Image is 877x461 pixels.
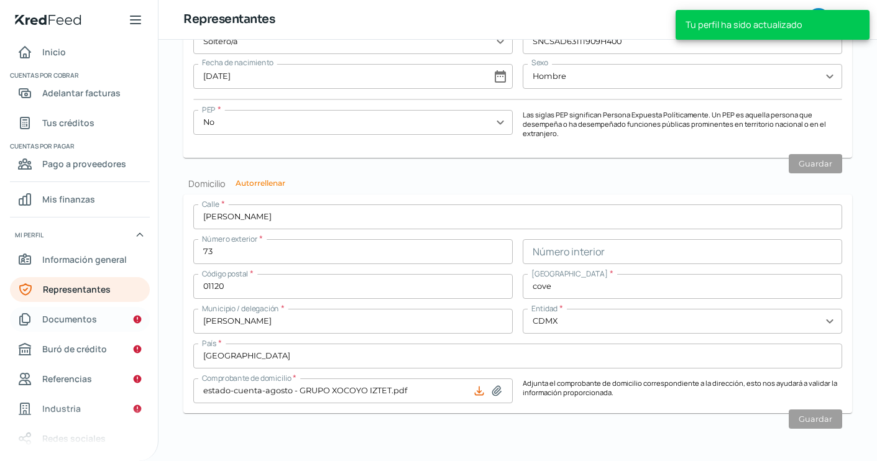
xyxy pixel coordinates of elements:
span: Industria [42,401,81,416]
span: Redes sociales [42,431,106,446]
span: Representantes [43,281,111,297]
p: Las siglas PEP significan Persona Expuesta Políticamente. Un PEP es aquella persona que desempeña... [523,110,842,138]
span: Comprobante de domicilio [202,373,291,383]
span: Buró de crédito [42,341,107,357]
h1: Representantes [183,11,275,29]
span: Mis finanzas [42,191,95,207]
a: Industria [10,396,150,421]
span: [GEOGRAPHIC_DATA] [531,268,608,279]
span: Tus créditos [42,115,94,130]
a: Adelantar facturas [10,81,150,106]
span: Sexo [531,57,548,68]
button: Guardar [789,154,842,173]
h2: Domicilio [183,178,852,189]
a: Información general [10,247,150,272]
span: Entidad [531,303,558,314]
p: Adjunta el comprobante de domicilio correspondiente a la dirección, esto nos ayudará a validar la... [523,378,842,403]
span: PEP [202,104,216,115]
span: Calle [202,199,219,209]
a: Buró de crédito [10,337,150,362]
span: Municipio / delegación [202,303,279,314]
span: Inicio [42,44,66,60]
a: Mis finanzas [10,187,150,212]
span: Mi perfil [15,229,44,240]
span: Pago a proveedores [42,156,126,171]
span: Código postal [202,268,248,279]
a: Redes sociales [10,426,150,451]
a: Referencias [10,367,150,391]
span: Número exterior [202,234,257,244]
div: Tu perfil ha sido actualizado [676,10,870,40]
button: Autorrellenar [236,180,285,187]
a: Inicio [10,40,150,65]
a: Tus créditos [10,111,150,135]
span: País [202,338,216,349]
a: Representantes [10,277,150,302]
a: Documentos [10,307,150,332]
span: Información general [42,252,127,267]
span: Adelantar facturas [42,85,121,101]
span: Cuentas por pagar [10,140,148,152]
span: Cuentas por cobrar [10,70,148,81]
span: Fecha de nacimiento [202,57,273,68]
a: Pago a proveedores [10,152,150,176]
span: Referencias [42,371,92,386]
span: Documentos [42,311,97,327]
button: Guardar [789,409,842,429]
